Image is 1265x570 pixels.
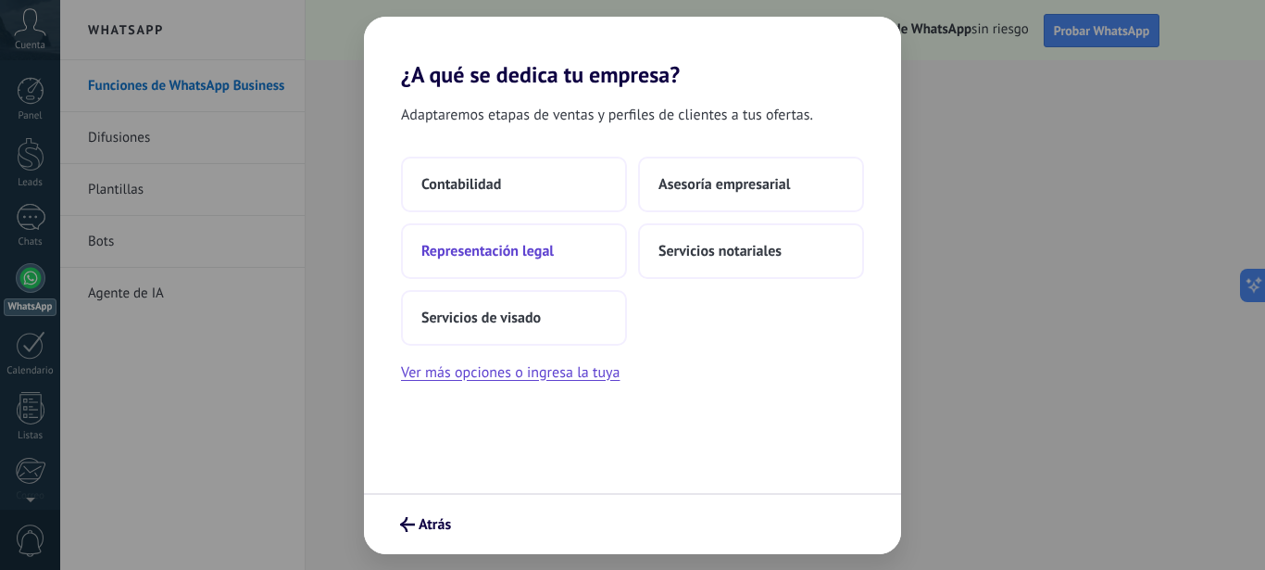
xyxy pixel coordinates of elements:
span: Adaptaremos etapas de ventas y perfiles de clientes a tus ofertas. [401,103,813,127]
span: Contabilidad [421,175,501,194]
button: Servicios de visado [401,290,627,346]
span: Asesoría empresarial [658,175,790,194]
button: Contabilidad [401,157,627,212]
button: Servicios notariales [638,223,864,279]
button: Asesoría empresarial [638,157,864,212]
button: Ver más opciones o ingresa la tuya [401,361,620,385]
span: Representación legal [421,242,554,260]
span: Servicios de visado [421,309,541,327]
button: Atrás [392,509,459,540]
h2: ¿A qué se dedica tu empresa? [364,17,901,88]
span: Atrás [419,518,451,531]
span: Servicios notariales [658,242,782,260]
button: Representación legal [401,223,627,279]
